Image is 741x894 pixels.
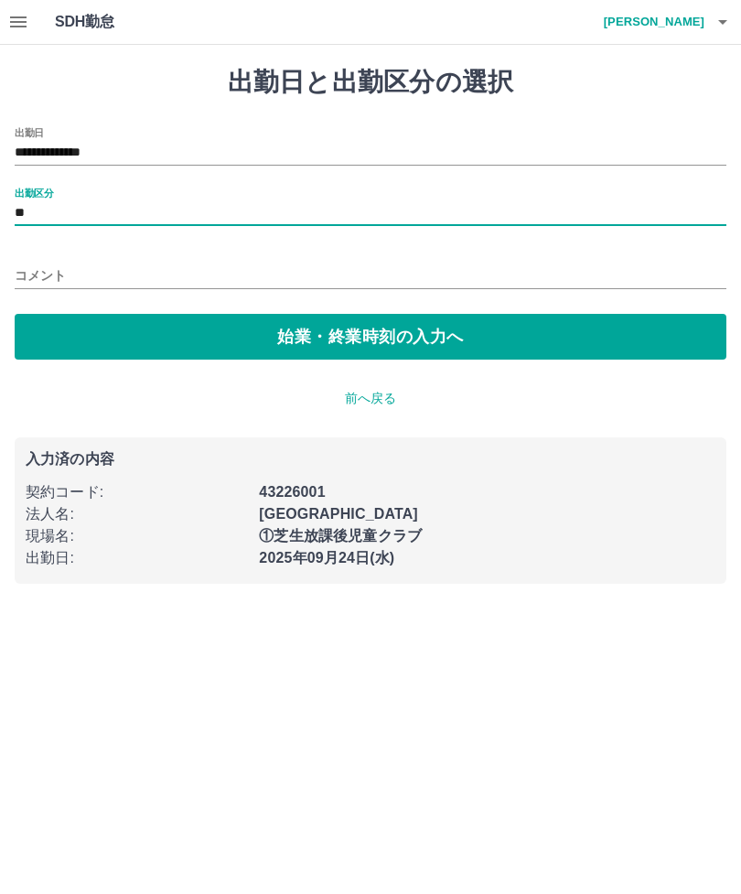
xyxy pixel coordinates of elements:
b: ①芝生放課後児童クラブ [259,528,422,544]
label: 出勤区分 [15,186,53,199]
p: 法人名 : [26,503,248,525]
p: 契約コード : [26,481,248,503]
button: 始業・終業時刻の入力へ [15,314,726,360]
p: 入力済の内容 [26,452,715,467]
label: 出勤日 [15,125,44,139]
h1: 出勤日と出勤区分の選択 [15,67,726,98]
b: 43226001 [259,484,325,500]
p: 現場名 : [26,525,248,547]
b: 2025年09月24日(水) [259,550,394,565]
p: 前へ戻る [15,389,726,408]
b: [GEOGRAPHIC_DATA] [259,506,418,522]
p: 出勤日 : [26,547,248,569]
